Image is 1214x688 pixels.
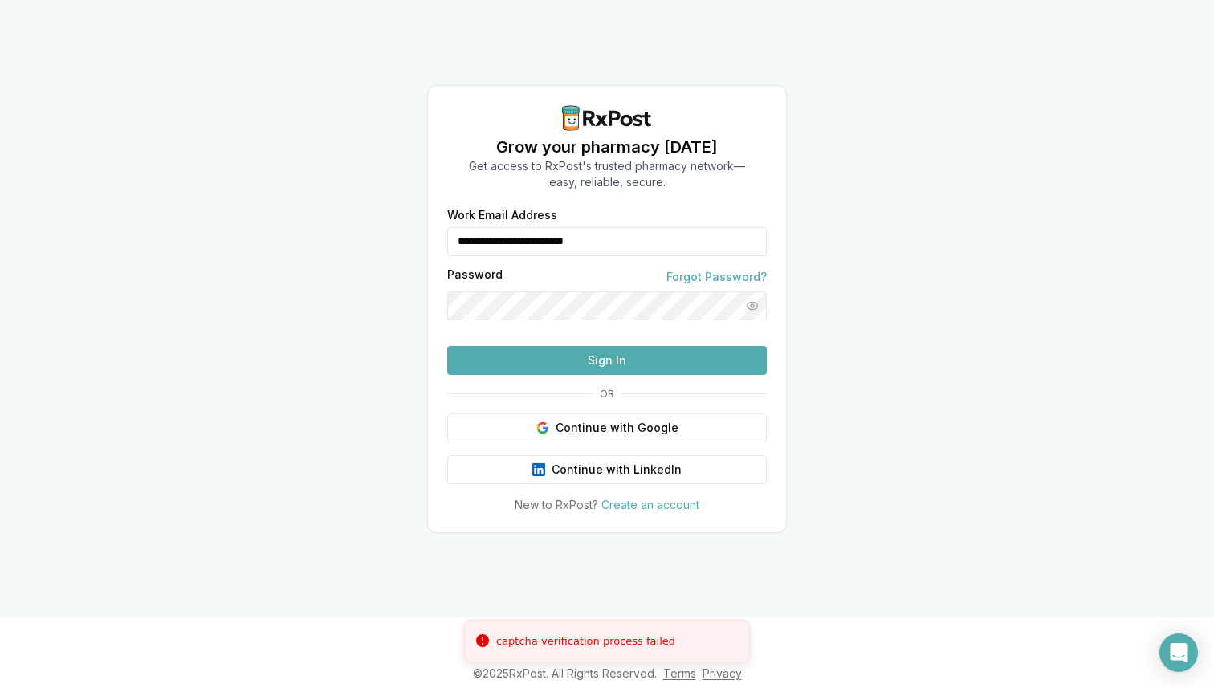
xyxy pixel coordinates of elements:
[447,269,503,285] label: Password
[593,388,621,401] span: OR
[447,413,767,442] button: Continue with Google
[703,666,742,680] a: Privacy
[532,463,545,476] img: LinkedIn
[447,210,767,221] label: Work Email Address
[663,666,696,680] a: Terms
[447,346,767,375] button: Sign In
[1159,633,1198,672] div: Open Intercom Messenger
[738,291,767,320] button: Show password
[469,136,745,158] h1: Grow your pharmacy [DATE]
[666,269,767,285] a: Forgot Password?
[556,105,658,131] img: RxPost Logo
[515,498,598,511] span: New to RxPost?
[496,633,675,649] div: captcha verification process failed
[469,158,745,190] p: Get access to RxPost's trusted pharmacy network— easy, reliable, secure.
[601,498,699,511] a: Create an account
[536,421,549,434] img: Google
[447,455,767,484] button: Continue with LinkedIn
